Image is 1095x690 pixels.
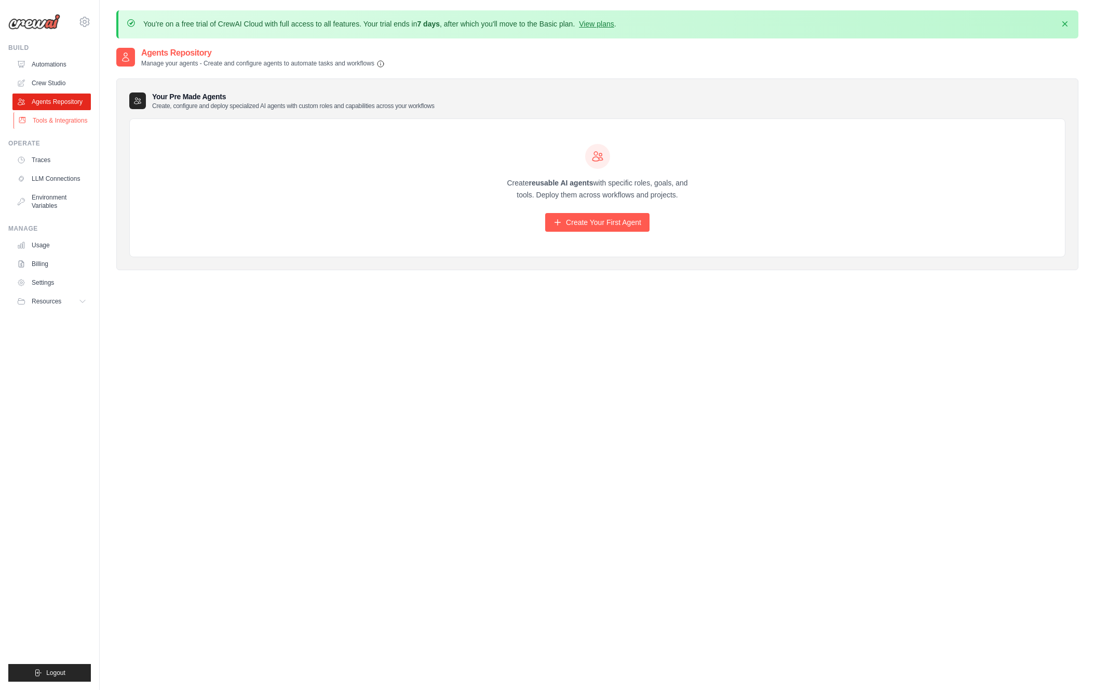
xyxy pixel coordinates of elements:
[12,237,91,254] a: Usage
[12,189,91,214] a: Environment Variables
[32,297,61,306] span: Resources
[12,75,91,91] a: Crew Studio
[8,224,91,233] div: Manage
[13,112,92,129] a: Tools & Integrations
[579,20,614,28] a: View plans
[417,20,440,28] strong: 7 days
[8,139,91,148] div: Operate
[152,102,435,110] p: Create, configure and deploy specialized AI agents with custom roles and capabilities across your...
[529,179,593,187] strong: reusable AI agents
[46,669,65,677] span: Logout
[8,44,91,52] div: Build
[8,14,60,30] img: Logo
[498,177,697,201] p: Create with specific roles, goals, and tools. Deploy them across workflows and projects.
[141,47,385,59] h2: Agents Repository
[152,91,435,110] h3: Your Pre Made Agents
[141,59,385,68] p: Manage your agents - Create and configure agents to automate tasks and workflows
[12,56,91,73] a: Automations
[12,170,91,187] a: LLM Connections
[12,256,91,272] a: Billing
[8,664,91,682] button: Logout
[12,274,91,291] a: Settings
[143,19,616,29] p: You're on a free trial of CrewAI Cloud with full access to all features. Your trial ends in , aft...
[12,293,91,310] button: Resources
[545,213,650,232] a: Create Your First Agent
[12,152,91,168] a: Traces
[12,94,91,110] a: Agents Repository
